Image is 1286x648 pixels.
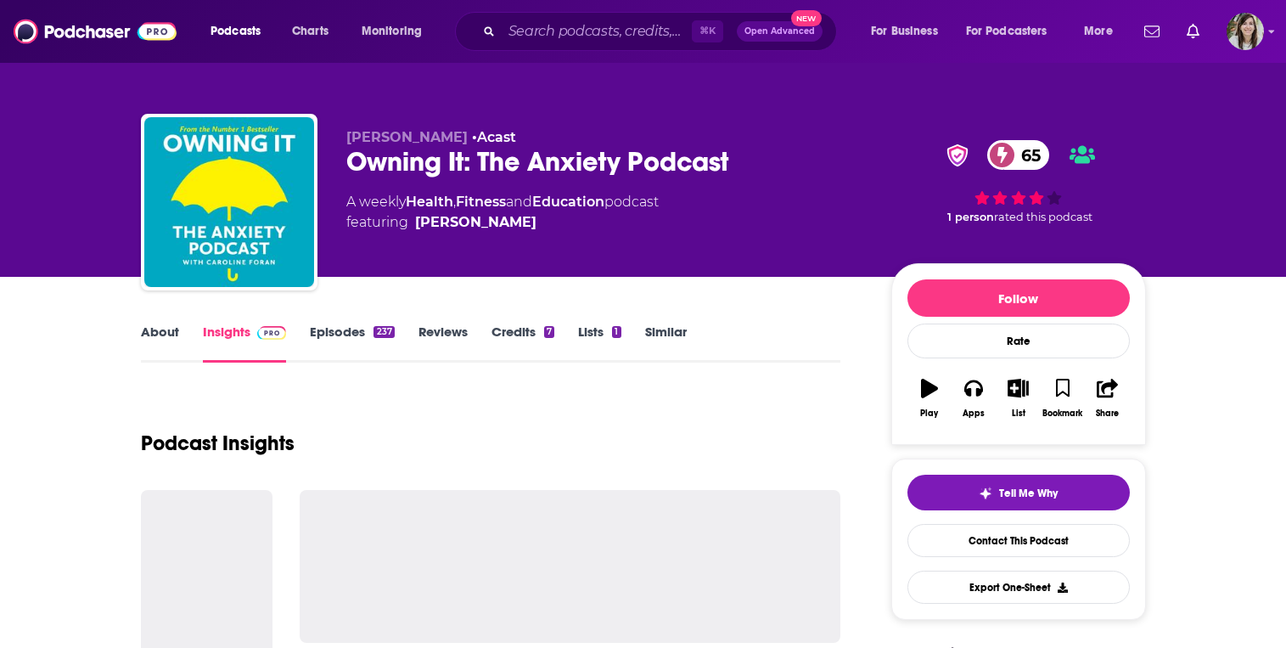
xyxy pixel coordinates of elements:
button: Bookmark [1041,368,1085,429]
a: About [141,324,179,363]
span: 1 person [947,211,994,223]
button: open menu [955,18,1072,45]
a: Similar [645,324,687,363]
a: Health [406,194,453,210]
span: Monitoring [362,20,422,43]
a: Show notifications dropdown [1137,17,1166,46]
button: List [996,368,1040,429]
div: A weekly podcast [346,192,659,233]
a: Episodes237 [310,324,394,363]
div: 1 [612,326,621,338]
a: Fitness [456,194,506,210]
span: For Podcasters [966,20,1047,43]
button: Apps [952,368,996,429]
div: Search podcasts, credits, & more... [471,12,853,51]
h1: Podcast Insights [141,431,295,456]
a: Charts [281,18,339,45]
span: New [791,10,822,26]
span: featuring [346,212,659,233]
span: Open Advanced [744,27,815,36]
div: 237 [373,326,394,338]
span: • [472,129,516,145]
button: Follow [907,279,1130,317]
img: tell me why sparkle [979,487,992,500]
div: Play [920,409,938,419]
button: Share [1085,368,1129,429]
a: Contact This Podcast [907,524,1130,557]
span: Charts [292,20,329,43]
span: rated this podcast [994,211,1092,223]
a: Show notifications dropdown [1180,17,1206,46]
span: ⌘ K [692,20,723,42]
button: open menu [350,18,444,45]
a: Acast [477,129,516,145]
button: tell me why sparkleTell Me Why [907,475,1130,510]
button: Show profile menu [1227,13,1264,50]
span: , [453,194,456,210]
img: verified Badge [941,144,974,166]
div: Bookmark [1042,409,1082,419]
a: 65 [987,140,1049,170]
div: Share [1096,409,1119,419]
div: Apps [963,409,985,419]
div: List [1012,409,1025,419]
button: Open AdvancedNew [737,21,823,42]
a: Credits7 [491,324,554,363]
a: Reviews [418,324,468,363]
div: 7 [544,326,554,338]
img: Podchaser Pro [257,326,287,340]
button: open menu [1072,18,1134,45]
button: open menu [199,18,283,45]
a: [PERSON_NAME] [415,212,536,233]
button: open menu [859,18,959,45]
span: For Business [871,20,938,43]
a: Education [532,194,604,210]
span: Tell Me Why [999,487,1058,500]
img: Owning It: The Anxiety Podcast [144,117,314,287]
button: Export One-Sheet [907,571,1130,604]
img: User Profile [1227,13,1264,50]
span: [PERSON_NAME] [346,129,468,145]
span: More [1084,20,1113,43]
span: Logged in as devinandrade [1227,13,1264,50]
span: Podcasts [211,20,261,43]
button: Play [907,368,952,429]
img: Podchaser - Follow, Share and Rate Podcasts [14,15,177,48]
div: Rate [907,324,1130,358]
input: Search podcasts, credits, & more... [502,18,692,45]
span: 65 [1004,140,1049,170]
span: and [506,194,532,210]
div: verified Badge65 1 personrated this podcast [891,129,1146,234]
a: Lists1 [578,324,621,363]
a: InsightsPodchaser Pro [203,324,287,363]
